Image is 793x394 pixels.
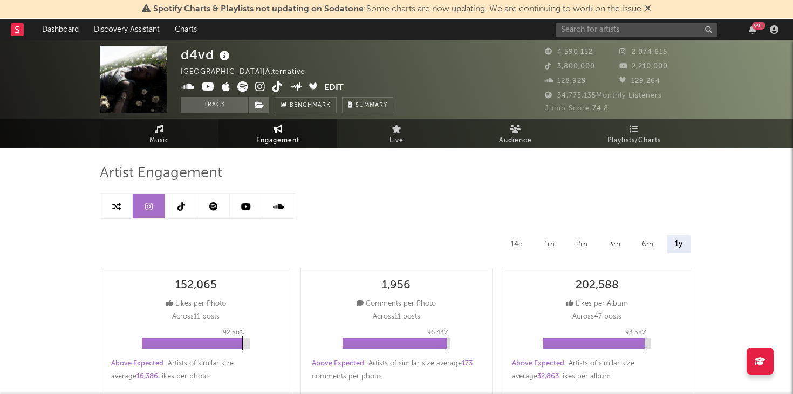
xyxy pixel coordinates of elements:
[167,19,204,40] a: Charts
[625,326,647,339] p: 93.55 %
[100,119,218,148] a: Music
[111,360,163,367] span: Above Expected
[175,279,217,292] div: 152,065
[166,298,226,310] div: Likes per Photo
[337,119,456,148] a: Live
[575,119,693,148] a: Playlists/Charts
[181,46,233,64] div: d4vd
[536,235,563,253] div: 1m
[312,357,482,383] div: : Artists of similar size average comments per photo .
[427,326,449,339] p: 96.43 %
[312,360,364,367] span: Above Expected
[503,235,531,253] div: 14d
[667,235,691,253] div: 1y
[568,235,596,253] div: 2m
[752,22,765,30] div: 99 +
[218,119,337,148] a: Engagement
[556,23,717,37] input: Search for artists
[172,310,220,323] p: Across 11 posts
[572,310,621,323] p: Across 47 posts
[456,119,575,148] a: Audience
[619,49,667,56] span: 2,074,615
[607,134,661,147] span: Playlists/Charts
[35,19,86,40] a: Dashboard
[223,326,244,339] p: 92.86 %
[373,310,420,323] p: Across 11 posts
[86,19,167,40] a: Discovery Assistant
[100,167,222,180] span: Artist Engagement
[512,360,564,367] span: Above Expected
[342,97,393,113] button: Summary
[275,97,337,113] a: Benchmark
[619,63,668,70] span: 2,210,000
[545,105,609,112] span: Jump Score: 74.8
[499,134,532,147] span: Audience
[256,134,299,147] span: Engagement
[512,357,682,383] div: : Artists of similar size average likes per album .
[545,78,586,85] span: 128,929
[153,5,364,13] span: Spotify Charts & Playlists not updating on Sodatone
[324,81,344,95] button: Edit
[566,298,628,310] div: Likes per Album
[545,63,595,70] span: 3,800,000
[153,5,641,13] span: : Some charts are now updating. We are continuing to work on the issue
[576,279,619,292] div: 202,588
[356,102,387,108] span: Summary
[181,97,248,113] button: Track
[545,92,662,99] span: 34,775,135 Monthly Listeners
[382,279,411,292] div: 1,956
[136,373,158,380] span: 16,386
[462,360,473,367] span: 173
[537,373,559,380] span: 32,863
[749,25,756,34] button: 99+
[290,99,331,112] span: Benchmark
[634,235,661,253] div: 6m
[181,66,317,79] div: [GEOGRAPHIC_DATA] | Alternative
[645,5,651,13] span: Dismiss
[389,134,404,147] span: Live
[619,78,660,85] span: 129,264
[357,298,436,310] div: Comments per Photo
[111,357,281,383] div: : Artists of similar size average likes per photo .
[545,49,593,56] span: 4,590,152
[149,134,169,147] span: Music
[601,235,628,253] div: 3m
